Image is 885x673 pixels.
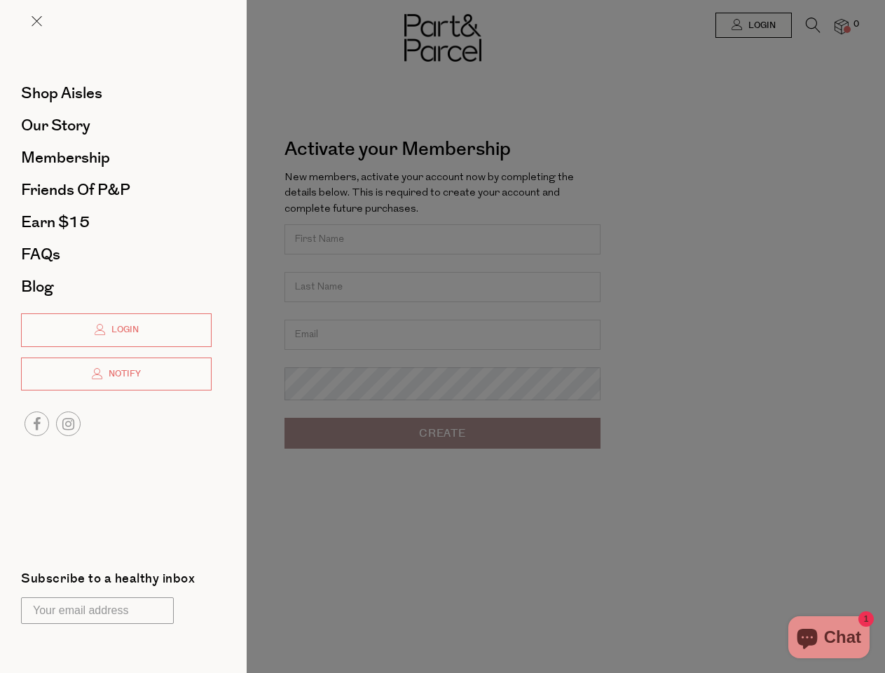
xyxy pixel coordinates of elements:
[21,179,130,201] span: Friends of P&P
[105,368,141,380] span: Notify
[21,247,212,262] a: FAQs
[21,82,102,104] span: Shop Aisles
[21,313,212,347] a: Login
[21,276,53,298] span: Blog
[21,150,212,165] a: Membership
[21,118,212,133] a: Our Story
[21,182,212,198] a: Friends of P&P
[108,324,139,336] span: Login
[21,279,212,294] a: Blog
[21,597,174,624] input: Your email address
[21,147,110,169] span: Membership
[21,114,90,137] span: Our Story
[21,215,212,230] a: Earn $15
[21,243,60,266] span: FAQs
[21,358,212,391] a: Notify
[21,211,90,233] span: Earn $15
[784,616,874,662] inbox-online-store-chat: Shopify online store chat
[21,573,195,590] label: Subscribe to a healthy inbox
[21,86,212,101] a: Shop Aisles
